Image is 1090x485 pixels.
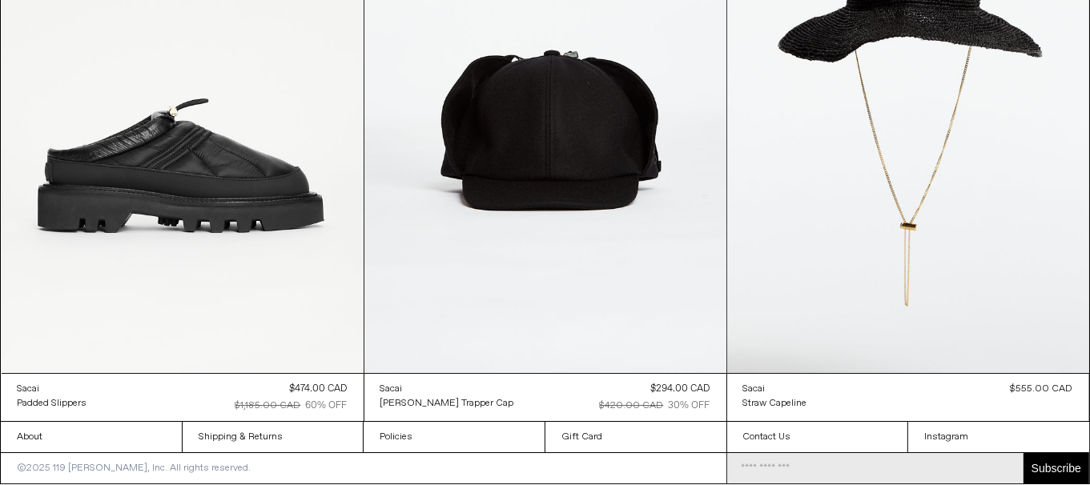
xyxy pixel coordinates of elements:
div: $555.00 CAD [1011,382,1073,396]
div: $420.00 CAD [600,399,664,413]
a: Sacai [743,382,807,396]
button: Subscribe [1024,453,1089,483]
div: 60% OFF [306,399,348,413]
div: $294.00 CAD [651,382,710,396]
div: 30% OFF [669,399,710,413]
div: Padded Slippers [18,397,87,411]
a: [PERSON_NAME] Trapper Cap [380,396,514,411]
a: Sacai [380,382,514,396]
a: Sacai [18,382,87,396]
a: Gift Card [545,422,726,452]
p: ©2025 119 [PERSON_NAME], Inc. All rights reserved. [1,453,267,483]
div: Sacai [18,383,40,396]
a: Contact Us [727,422,908,452]
input: Email Address [727,453,1024,483]
a: Shipping & Returns [183,422,364,452]
div: $1,185.00 CAD [235,399,301,413]
a: About [1,422,182,452]
div: $474.00 CAD [290,382,348,396]
div: Sacai [380,383,403,396]
div: Straw Capeline [743,397,807,411]
div: [PERSON_NAME] Trapper Cap [380,397,514,411]
a: Policies [364,422,545,452]
a: Straw Capeline [743,396,807,411]
a: Padded Slippers [18,396,87,411]
div: Sacai [743,383,766,396]
a: Instagram [908,422,1089,452]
